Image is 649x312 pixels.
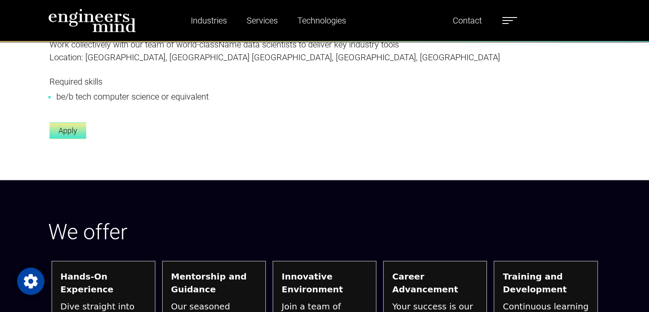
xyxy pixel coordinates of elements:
a: Services [243,11,281,30]
h5: Required skills [49,77,572,87]
strong: Career Advancement [392,270,478,295]
span: We offer [48,219,128,244]
a: Technologies [294,11,349,30]
p: Work collectively with our team of world-className data scientists to deliver key industry tools [49,38,572,51]
strong: Mentorship and Guidance [171,270,257,295]
strong: Innovative Environment [282,270,367,295]
a: Industries [187,11,230,30]
strong: Training and Development [503,270,588,295]
li: be/b tech computer science or equivalent [56,90,565,103]
img: logo [48,9,136,32]
a: Contact [449,11,485,30]
a: Apply [49,122,86,139]
strong: Hands-On Experience [61,270,146,295]
p: Location: [GEOGRAPHIC_DATA], [GEOGRAPHIC_DATA] [GEOGRAPHIC_DATA], [GEOGRAPHIC_DATA], [GEOGRAPHIC_... [49,51,572,64]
